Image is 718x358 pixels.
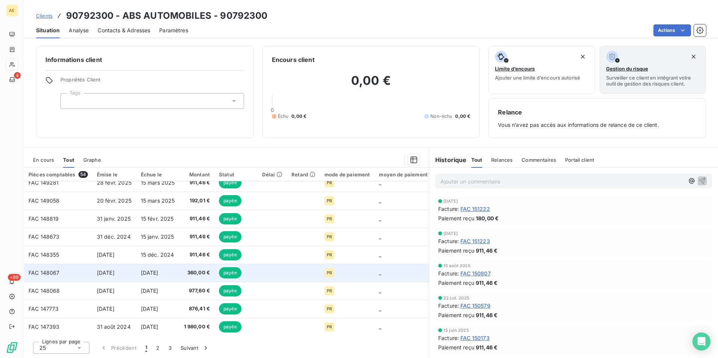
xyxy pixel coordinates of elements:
span: 15 janv. 2025 [141,233,174,240]
span: FAC 147393 [29,323,60,330]
span: Tout [471,157,483,163]
div: Délai [262,171,282,177]
span: 911,46 € [184,251,210,259]
span: 15 juin 2025 [443,328,469,332]
span: [DATE] [97,287,115,294]
span: payée [219,321,241,332]
div: Vous n’avez pas accès aux informations de relance de ce client. [498,108,697,129]
span: [DATE] [97,269,115,276]
span: Situation [36,27,60,34]
span: PR [327,235,332,239]
span: Facture : [438,237,459,245]
span: Portail client [565,157,594,163]
button: Actions [653,24,691,36]
span: Paramètres [159,27,188,34]
span: FAC 148067 [29,269,60,276]
span: 0,00 € [455,113,470,120]
span: Propriétés Client [60,77,244,87]
span: payée [219,267,241,278]
span: 0 [271,107,274,113]
span: 15 mars 2025 [141,179,175,186]
span: Ajouter une limite d’encours autorisé [495,75,580,81]
span: [DATE] [141,305,158,312]
span: Commentaires [522,157,556,163]
span: Contacts & Adresses [98,27,150,34]
span: Non-échu [430,113,452,120]
span: 911,46 € [476,311,498,319]
span: [DATE] [141,287,158,294]
h3: 90792300 - ABS AUTOMOBILES - 90792300 [66,9,268,23]
input: Ajouter une valeur [67,98,73,104]
div: Statut [219,171,253,177]
span: 4 [14,72,21,79]
span: FAC 148673 [29,233,60,240]
span: FAC 151222 [460,205,490,213]
span: FAC 149058 [29,197,60,204]
button: 1 [141,340,152,356]
h6: Relance [498,108,697,117]
span: PR [327,199,332,203]
span: Échu [278,113,289,120]
div: Pièces comptables [29,171,88,178]
span: [DATE] [97,251,115,258]
span: payée [219,177,241,188]
span: payée [219,303,241,314]
span: Paiement reçu [438,343,474,351]
span: 15 mars 2025 [141,197,175,204]
span: _ [379,287,381,294]
span: FAC 148068 [29,287,60,294]
span: FAC 148819 [29,215,59,222]
div: Montant [184,171,210,177]
span: [DATE] [443,231,458,236]
span: 15 déc. 2024 [141,251,174,258]
span: 192,01 € [184,197,210,205]
span: 22 juil. 2025 [443,296,469,300]
span: Paiement reçu [438,247,474,254]
span: payée [219,249,241,260]
button: Limite d’encoursAjouter une limite d’encours autorisé [489,46,595,94]
span: 911,46 € [184,233,210,241]
span: Limite d’encours [495,66,535,72]
span: +99 [8,274,21,281]
img: Logo LeanPay [6,341,18,353]
span: FAC 150173 [460,334,490,342]
span: PR [327,289,332,293]
span: Analyse [69,27,89,34]
span: Facture : [438,269,459,277]
span: 31 août 2024 [97,323,131,330]
span: Paiement reçu [438,214,474,222]
span: FAC 150579 [460,302,490,310]
span: _ [379,251,381,258]
span: Tout [63,157,74,163]
span: FAC 150807 [460,269,491,277]
span: 911,46 € [476,343,498,351]
span: 911,46 € [184,179,210,187]
span: 911,46 € [184,215,210,223]
span: 25 [39,344,46,352]
span: Paiement reçu [438,279,474,287]
span: _ [379,269,381,276]
span: payée [219,195,241,206]
span: FAC 147773 [29,305,59,312]
span: 15 août 2025 [443,263,471,268]
span: _ [379,215,381,222]
button: Suivant [176,340,214,356]
span: 31 janv. 2025 [97,215,131,222]
div: mode de paiement [324,171,370,177]
span: 876,41 € [184,305,210,313]
span: Facture : [438,302,459,310]
span: 911,46 € [476,247,498,254]
div: AE [6,5,18,17]
span: 54 [78,171,88,178]
div: moyen de paiement [379,171,428,177]
h2: 0,00 € [272,73,471,96]
span: En cours [33,157,54,163]
span: _ [379,179,381,186]
span: 1 [145,344,147,352]
span: payée [219,231,241,242]
h6: Informations client [45,55,244,64]
span: PR [327,217,332,221]
div: Émise le [97,171,132,177]
div: Open Intercom Messenger [692,332,710,350]
span: 15 févr. 2025 [141,215,174,222]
